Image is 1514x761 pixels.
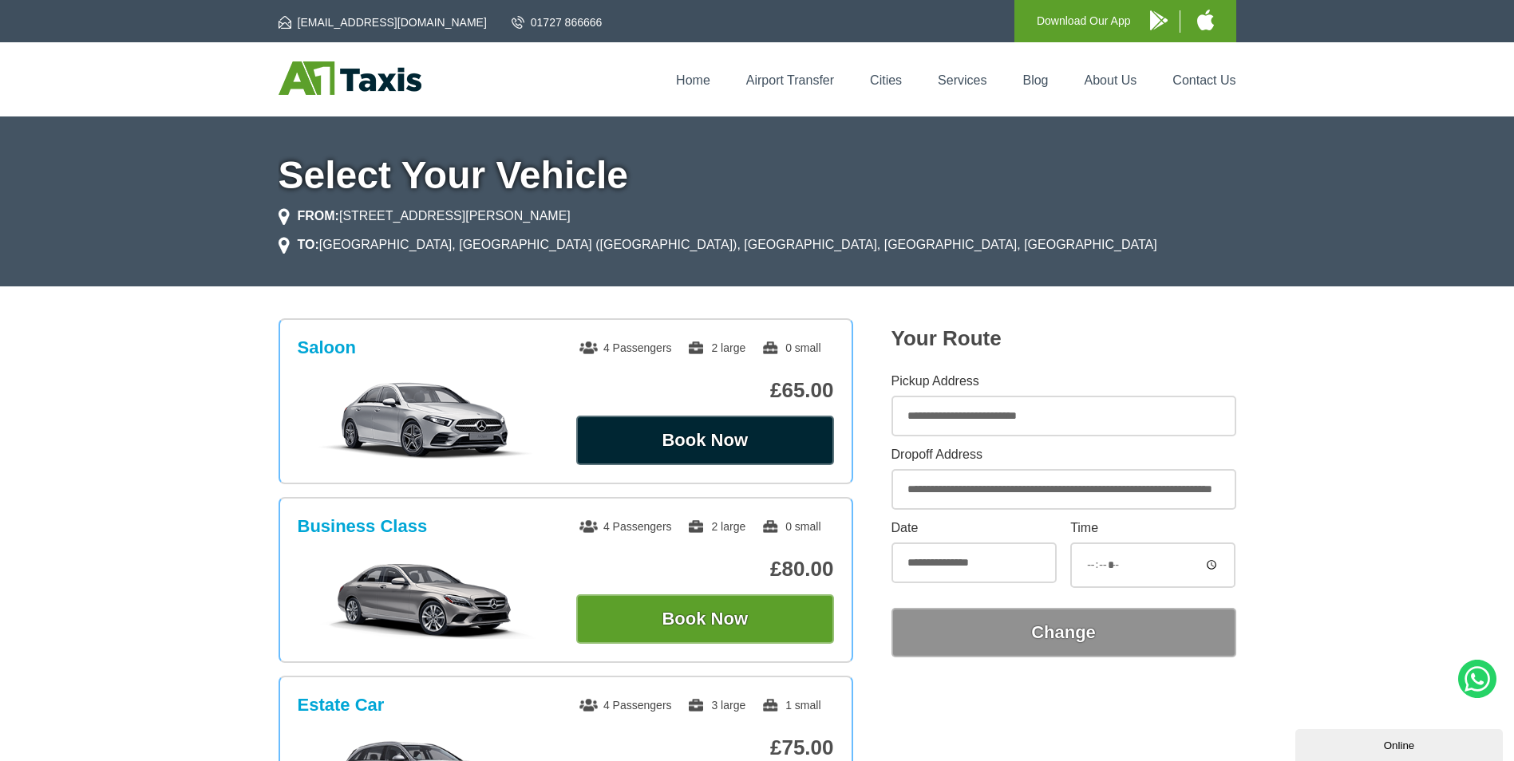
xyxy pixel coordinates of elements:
h2: Your Route [891,326,1236,351]
span: 2 large [687,520,745,533]
a: Services [938,73,986,87]
a: Contact Us [1172,73,1235,87]
p: Download Our App [1037,11,1131,31]
h1: Select Your Vehicle [279,156,1236,195]
span: 4 Passengers [579,520,672,533]
h3: Business Class [298,516,428,537]
a: 01727 866666 [512,14,603,30]
img: A1 Taxis Android App [1150,10,1168,30]
button: Book Now [576,416,834,465]
p: £75.00 [576,735,834,760]
span: 1 small [761,699,820,712]
strong: FROM: [298,209,339,223]
label: Date [891,522,1057,534]
li: [STREET_ADDRESS][PERSON_NAME] [279,207,571,226]
span: 0 small [761,341,820,354]
button: Change [891,608,1236,657]
span: 4 Passengers [579,341,672,354]
iframe: chat widget [1295,726,1506,761]
li: [GEOGRAPHIC_DATA], [GEOGRAPHIC_DATA] ([GEOGRAPHIC_DATA]), [GEOGRAPHIC_DATA], [GEOGRAPHIC_DATA], [... [279,235,1157,254]
label: Time [1070,522,1235,534]
h3: Estate Car [298,695,385,716]
a: Airport Transfer [746,73,834,87]
button: Book Now [576,594,834,644]
a: Cities [870,73,902,87]
p: £80.00 [576,557,834,582]
a: [EMAIL_ADDRESS][DOMAIN_NAME] [279,14,487,30]
img: A1 Taxis iPhone App [1197,10,1214,30]
a: About Us [1085,73,1137,87]
h3: Saloon [298,337,356,358]
span: 3 large [687,699,745,712]
a: Home [676,73,710,87]
span: 0 small [761,520,820,533]
img: Saloon [306,380,546,460]
label: Dropoff Address [891,448,1236,461]
span: 2 large [687,341,745,354]
span: 4 Passengers [579,699,672,712]
a: Blog [1022,73,1048,87]
img: Business Class [306,559,546,639]
img: A1 Taxis St Albans LTD [279,61,421,95]
p: £65.00 [576,378,834,403]
strong: TO: [298,238,319,251]
label: Pickup Address [891,375,1236,388]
